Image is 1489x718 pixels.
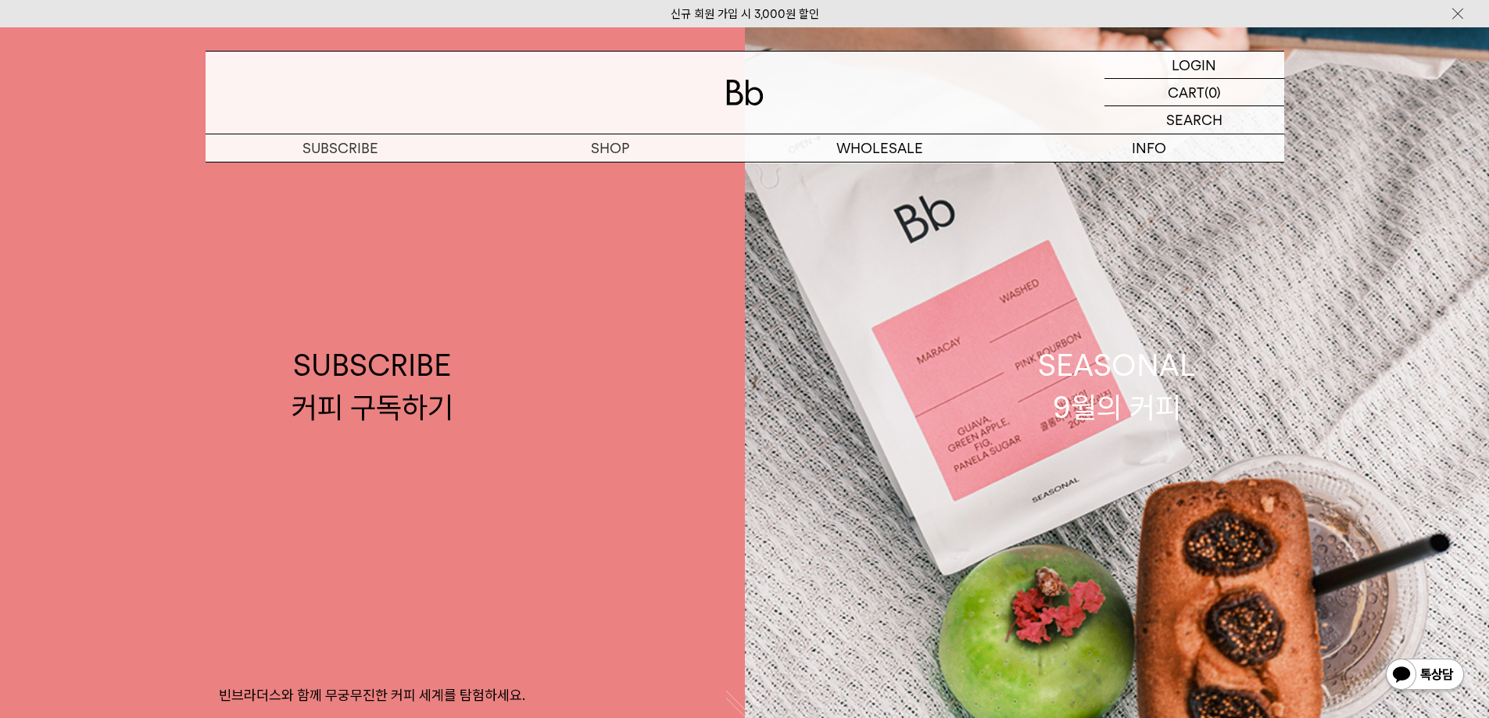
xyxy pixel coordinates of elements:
[745,134,1015,162] p: WHOLESALE
[1384,657,1466,695] img: 카카오톡 채널 1:1 채팅 버튼
[1204,79,1221,105] p: (0)
[1015,134,1284,162] p: INFO
[671,7,819,21] a: 신규 회원 가입 시 3,000원 할인
[292,345,453,427] div: SUBSCRIBE 커피 구독하기
[1172,52,1216,78] p: LOGIN
[1168,79,1204,105] p: CART
[745,163,1015,189] a: 도매 서비스
[1038,345,1196,427] div: SEASONAL 9월의 커피
[475,134,745,162] a: SHOP
[726,80,764,105] img: 로고
[206,134,475,162] a: SUBSCRIBE
[1104,52,1284,79] a: LOGIN
[1166,106,1222,134] p: SEARCH
[1104,79,1284,106] a: CART (0)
